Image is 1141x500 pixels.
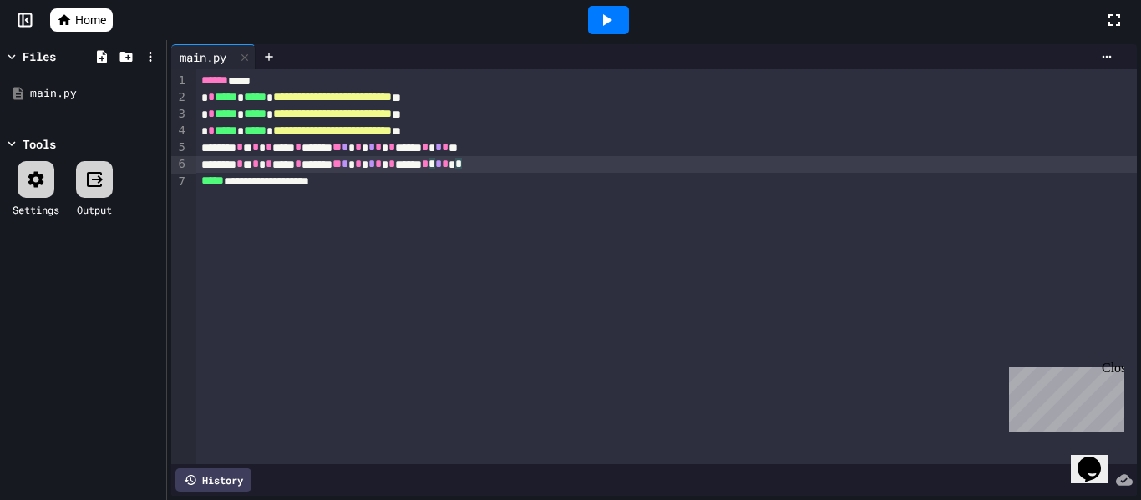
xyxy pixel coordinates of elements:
[1002,361,1124,432] iframe: chat widget
[171,174,188,190] div: 7
[171,139,188,156] div: 5
[171,123,188,139] div: 4
[30,85,160,102] div: main.py
[171,48,235,66] div: main.py
[171,73,188,89] div: 1
[171,106,188,123] div: 3
[13,202,59,217] div: Settings
[23,48,56,65] div: Files
[171,89,188,106] div: 2
[75,12,106,28] span: Home
[23,135,56,153] div: Tools
[7,7,115,106] div: Chat with us now!Close
[77,202,112,217] div: Output
[171,156,188,173] div: 6
[175,468,251,492] div: History
[50,8,113,32] a: Home
[1071,433,1124,483] iframe: chat widget
[171,44,256,69] div: main.py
